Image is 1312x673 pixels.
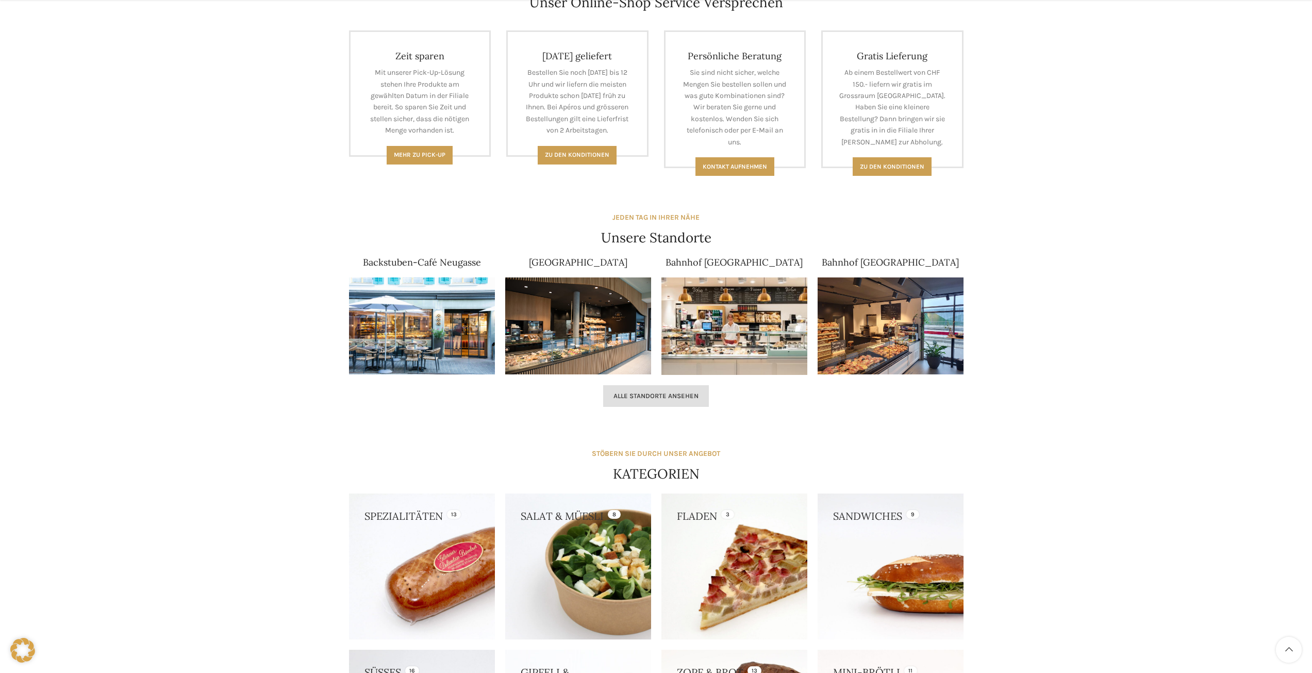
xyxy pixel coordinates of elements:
[853,157,932,176] a: Zu den konditionen
[545,151,609,158] span: Zu den Konditionen
[523,67,632,136] p: Bestellen Sie noch [DATE] bis 12 Uhr und wir liefern die meisten Produkte schon [DATE] früh zu Ih...
[538,146,617,165] a: Zu den Konditionen
[860,163,924,170] span: Zu den konditionen
[613,465,700,483] h4: KATEGORIEN
[529,256,627,268] a: [GEOGRAPHIC_DATA]
[601,228,711,247] h4: Unsere Standorte
[838,50,946,62] h4: Gratis Lieferung
[695,157,774,176] a: Kontakt aufnehmen
[363,256,481,268] a: Backstuben-Café Neugasse
[838,67,946,148] p: Ab einem Bestellwert von CHF 150.- liefern wir gratis im Grossraum [GEOGRAPHIC_DATA]. Haben Sie e...
[681,50,789,62] h4: Persönliche Beratung
[394,151,445,158] span: Mehr zu Pick-Up
[666,256,803,268] a: Bahnhof [GEOGRAPHIC_DATA]
[523,50,632,62] h4: [DATE] geliefert
[612,212,700,223] div: JEDEN TAG IN IHRER NÄHE
[387,146,453,165] a: Mehr zu Pick-Up
[613,392,699,400] span: Alle Standorte ansehen
[592,448,720,459] div: STÖBERN SIE DURCH UNSER ANGEBOT
[366,50,474,62] h4: Zeit sparen
[603,385,709,407] a: Alle Standorte ansehen
[366,67,474,136] p: Mit unserer Pick-Up-Lösung stehen Ihre Produkte am gewählten Datum in der Filiale bereit. So spar...
[1276,637,1302,663] a: Scroll to top button
[681,67,789,148] p: Sie sind nicht sicher, welche Mengen Sie bestellen sollen und was gute Kombinationen sind? Wir be...
[822,256,959,268] a: Bahnhof [GEOGRAPHIC_DATA]
[703,163,767,170] span: Kontakt aufnehmen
